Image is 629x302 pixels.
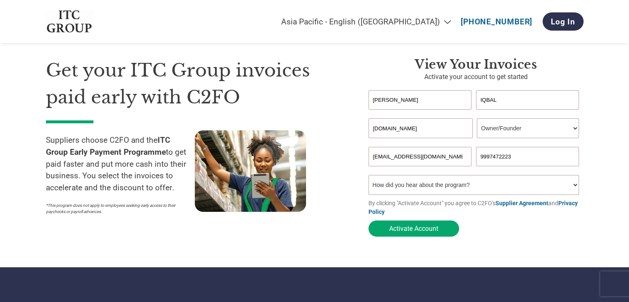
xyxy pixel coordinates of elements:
[543,12,584,31] a: Log In
[477,118,579,138] select: Title/Role
[368,199,584,216] p: By clicking "Activate Account" you agree to C2FO's and
[46,57,344,110] h1: Get your ITC Group invoices paid early with C2FO
[368,118,473,138] input: Your company name*
[368,167,472,172] div: Inavlid Email Address
[368,110,472,115] div: Invalid first name or first name is too long
[46,135,170,157] strong: ITC Group Early Payment Programme
[46,202,187,215] p: *This program does not apply to employees seeking early access to their paychecks or payroll adva...
[368,90,472,110] input: First Name*
[461,17,532,26] a: [PHONE_NUMBER]
[46,134,195,194] p: Suppliers choose C2FO and the to get paid faster and put more cash into their business. You selec...
[495,200,548,206] a: Supplier Agreement
[368,139,579,144] div: Invalid company name or company name is too long
[368,200,578,215] a: Privacy Policy
[368,57,584,72] h3: View your invoices
[368,147,472,166] input: Invalid Email format
[476,90,579,110] input: Last Name*
[476,147,579,166] input: Phone*
[368,221,459,237] button: Activate Account
[195,130,306,212] img: supply chain worker
[476,110,579,115] div: Invalid last name or last name is too long
[476,167,579,172] div: Inavlid Phone Number
[46,10,93,33] img: ITC Group
[368,72,584,82] p: Activate your account to get started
